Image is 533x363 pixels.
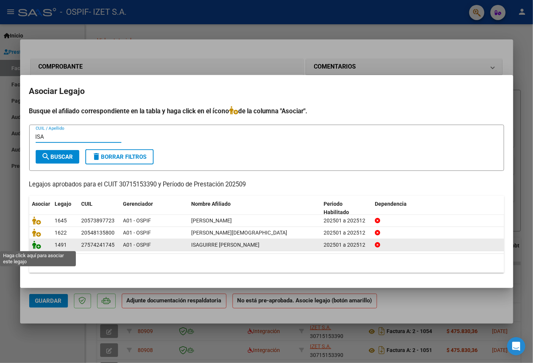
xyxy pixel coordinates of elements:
[55,201,72,207] span: Legajo
[55,217,67,224] span: 1645
[32,201,50,207] span: Asociar
[79,196,120,221] datatable-header-cell: CUIL
[42,152,51,161] mat-icon: search
[507,337,525,355] div: Open Intercom Messenger
[123,201,153,207] span: Gerenciador
[29,180,504,189] p: Legajos aprobados para el CUIT 30715153390 y Período de Prestación 202509
[82,228,115,237] div: 20548135800
[55,242,67,248] span: 1491
[29,196,52,221] datatable-header-cell: Asociar
[55,230,67,236] span: 1622
[82,201,93,207] span: CUIL
[82,216,115,225] div: 20573897723
[321,196,372,221] datatable-header-cell: Periodo Habilitado
[52,196,79,221] datatable-header-cell: Legajo
[192,217,232,224] span: ALMANZA LOPEZ LEON ISAIAS
[372,196,504,221] datatable-header-cell: Dependencia
[120,196,189,221] datatable-header-cell: Gerenciador
[123,242,151,248] span: A01 - OSPIF
[36,150,79,164] button: Buscar
[192,230,288,236] span: LOPEZ ISAIAS BAUTISTA
[192,201,231,207] span: Nombre Afiliado
[375,201,407,207] span: Dependencia
[85,149,154,164] button: Borrar Filtros
[29,84,504,99] h2: Asociar Legajo
[324,216,369,225] div: 202501 a 202512
[123,230,151,236] span: A01 - OSPIF
[29,106,504,116] h4: Busque el afiliado correspondiente en la tabla y haga click en el ícono de la columna "Asociar".
[42,153,73,160] span: Buscar
[324,241,369,249] div: 202501 a 202512
[29,254,504,273] div: 3 registros
[92,153,147,160] span: Borrar Filtros
[92,152,101,161] mat-icon: delete
[324,228,369,237] div: 202501 a 202512
[82,241,115,249] div: 27574241745
[192,242,260,248] span: ISAGUIRRE EMMA RENATA
[324,201,349,216] span: Periodo Habilitado
[189,196,321,221] datatable-header-cell: Nombre Afiliado
[123,217,151,224] span: A01 - OSPIF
